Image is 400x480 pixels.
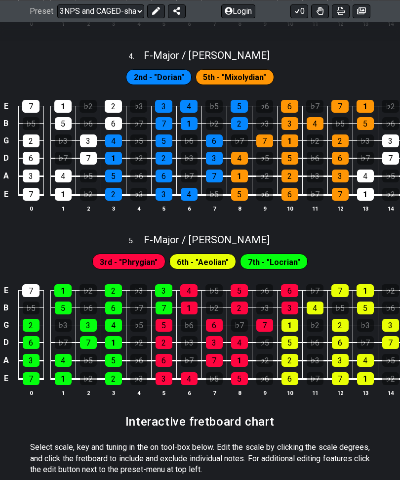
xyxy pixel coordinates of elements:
[23,117,40,130] div: ♭5
[307,302,323,314] div: 4
[231,302,248,314] div: 2
[126,388,151,398] th: 4
[147,4,165,18] button: Edit Preset
[23,336,40,349] div: 6
[55,354,72,367] div: 4
[181,354,198,367] div: ♭7
[281,302,298,314] div: 3
[227,19,252,29] th: 8
[256,319,273,332] div: 7
[130,100,147,113] div: ♭3
[55,134,72,147] div: ♭3
[80,100,97,113] div: ♭2
[201,388,227,398] th: 7
[105,188,122,201] div: 2
[80,354,97,367] div: ♭5
[80,319,97,332] div: 3
[227,388,252,398] th: 8
[256,117,273,130] div: ♭3
[130,336,147,349] div: ♭2
[30,6,53,16] span: Preset
[332,4,350,18] button: Print
[256,372,273,385] div: ♭6
[382,170,399,182] div: ♭5
[382,188,399,201] div: ♭2
[206,354,223,367] div: 7
[231,117,248,130] div: 2
[18,388,43,398] th: 0
[206,117,223,130] div: ♭2
[130,372,147,385] div: ♭3
[277,19,302,29] th: 10
[307,372,323,385] div: ♭7
[206,152,223,165] div: 3
[181,188,198,201] div: 4
[80,302,97,314] div: ♭6
[23,302,40,314] div: ♭5
[353,203,378,214] th: 13
[281,170,298,182] div: 2
[101,19,126,29] th: 3
[55,117,72,130] div: 5
[80,188,97,201] div: ♭2
[80,117,97,130] div: ♭6
[332,302,349,314] div: ♭5
[151,19,176,29] th: 5
[331,284,349,297] div: 7
[126,19,151,29] th: 4
[30,442,370,475] p: Select scale, key and tuning in the on tool-box below. Edit the scale by clicking the scale degre...
[307,117,323,130] div: 4
[144,49,270,61] span: F - Major / [PERSON_NAME]
[256,302,273,314] div: ♭3
[302,388,327,398] th: 11
[203,70,266,85] span: First enable full edit mode to edit
[181,372,198,385] div: 4
[332,170,349,182] div: 3
[80,336,97,349] div: 7
[105,134,122,147] div: 4
[55,372,72,385] div: 1
[331,100,349,113] div: 7
[281,152,298,165] div: 5
[231,152,248,165] div: 4
[134,70,184,85] span: First enable full edit mode to edit
[206,188,223,201] div: ♭5
[307,319,323,332] div: ♭2
[130,284,147,297] div: ♭3
[105,354,122,367] div: 5
[180,100,198,113] div: 4
[156,134,172,147] div: 5
[281,117,298,130] div: 3
[181,302,198,314] div: 1
[382,117,399,130] div: ♭6
[206,170,223,182] div: 7
[357,188,374,201] div: 1
[307,188,323,201] div: ♭7
[130,134,147,147] div: ♭5
[256,100,273,113] div: ♭6
[357,100,374,113] div: 1
[181,319,198,332] div: ♭6
[231,100,248,113] div: 5
[105,372,122,385] div: 2
[55,319,72,332] div: ♭3
[130,319,147,332] div: ♭5
[307,170,323,182] div: ♭3
[281,100,298,113] div: 6
[18,19,43,29] th: 0
[151,203,176,214] th: 5
[76,388,101,398] th: 2
[55,336,72,349] div: ♭7
[201,203,227,214] th: 7
[357,170,374,182] div: 4
[156,152,172,165] div: 2
[231,319,248,332] div: ♭7
[126,203,151,214] th: 4
[168,4,186,18] button: Share Preset
[80,152,97,165] div: 7
[105,152,122,165] div: 1
[18,203,43,214] th: 0
[357,354,374,367] div: 4
[248,255,300,269] span: First enable full edit mode to edit
[353,19,378,29] th: 13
